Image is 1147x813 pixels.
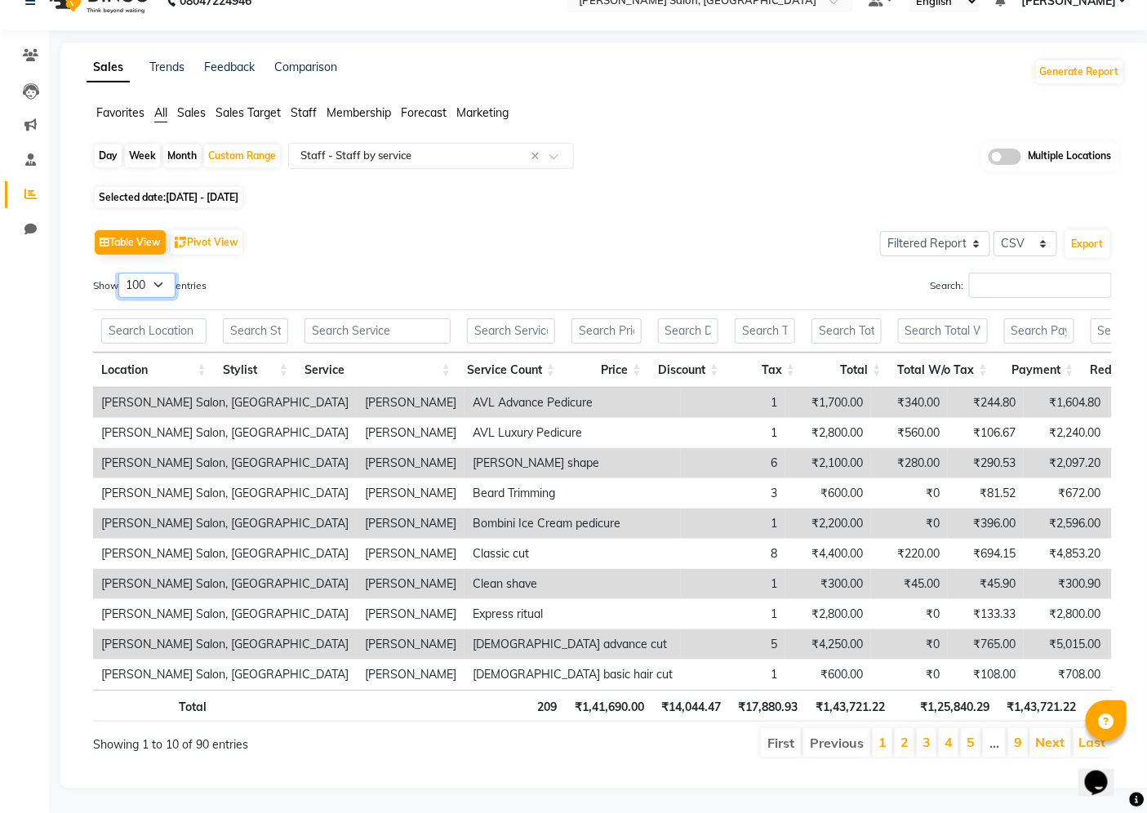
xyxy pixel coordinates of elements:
td: [PERSON_NAME] Salon, [GEOGRAPHIC_DATA] [93,388,357,418]
td: ₹2,800.00 [785,418,871,448]
td: ₹708.00 [1024,660,1109,690]
th: ₹17,880.93 [730,690,807,722]
td: Clean shave [465,569,681,599]
th: Service: activate to sort column ascending [296,353,459,388]
button: Export [1065,230,1110,258]
iframe: chat widget [1078,748,1131,797]
span: Clear all [531,148,545,165]
td: ₹280.00 [871,448,948,478]
a: 2 [900,734,909,750]
td: [PERSON_NAME] [357,539,465,569]
div: Day [95,144,122,167]
input: Search: [969,273,1112,298]
td: ₹45.90 [948,569,1024,599]
td: ₹2,240.00 [1024,418,1109,448]
td: ₹244.80 [948,388,1024,418]
input: Search Total [811,318,882,344]
div: Showing 1 to 10 of 90 entries [93,726,504,753]
button: Generate Report [1036,60,1123,83]
td: [DEMOGRAPHIC_DATA] basic hair cut [465,660,681,690]
input: Search Tax [735,318,795,344]
td: ₹106.67 [948,418,1024,448]
td: ₹45.00 [871,569,948,599]
label: Search: [930,273,1112,298]
th: Price: activate to sort column ascending [563,353,650,388]
td: [PERSON_NAME] Salon, [GEOGRAPHIC_DATA] [93,629,357,660]
td: ₹0 [871,478,948,509]
td: ₹340.00 [871,388,948,418]
td: [PERSON_NAME] Salon, [GEOGRAPHIC_DATA] [93,418,357,448]
td: [PERSON_NAME] Salon, [GEOGRAPHIC_DATA] [93,478,357,509]
th: Stylist: activate to sort column ascending [215,353,296,388]
th: ₹14,044.47 [652,690,730,722]
td: AVL Advance Pedicure [465,388,681,418]
td: [PERSON_NAME] [357,448,465,478]
td: AVL Luxury Pedicure [465,418,681,448]
td: ₹0 [871,599,948,629]
td: Express ritual [465,599,681,629]
td: [PERSON_NAME] Salon, [GEOGRAPHIC_DATA] [93,599,357,629]
span: Multiple Locations [1028,149,1112,165]
th: Total [93,690,215,722]
input: Search Service Count [467,318,555,344]
td: 5 [681,629,785,660]
th: Tax: activate to sort column ascending [727,353,803,388]
a: 4 [945,734,953,750]
td: 1 [681,599,785,629]
button: Table View [95,230,166,255]
a: Last [1079,734,1106,750]
input: Search Discount [658,318,719,344]
td: ₹0 [871,629,948,660]
td: ₹0 [871,660,948,690]
td: [PERSON_NAME] [357,629,465,660]
div: Week [125,144,160,167]
span: Selected date: [95,187,242,207]
td: 1 [681,388,785,418]
td: [PERSON_NAME] Salon, [GEOGRAPHIC_DATA] [93,539,357,569]
th: Total W/o Tax: activate to sort column ascending [890,353,996,388]
button: Pivot View [171,230,242,255]
span: Sales [177,105,206,120]
td: Beard Trimming [465,478,681,509]
td: ₹672.00 [1024,478,1109,509]
td: [PERSON_NAME] [357,569,465,599]
td: 6 [681,448,785,478]
th: 209 [461,690,566,722]
td: ₹5,015.00 [1024,629,1109,660]
td: ₹600.00 [785,478,871,509]
td: [PERSON_NAME] [357,660,465,690]
td: ₹81.52 [948,478,1024,509]
td: [PERSON_NAME] [357,509,465,539]
td: ₹1,700.00 [785,388,871,418]
td: [PERSON_NAME] [357,388,465,418]
td: ₹2,097.20 [1024,448,1109,478]
a: 5 [967,734,975,750]
td: ₹300.00 [785,569,871,599]
td: ₹765.00 [948,629,1024,660]
td: ₹1,604.80 [1024,388,1109,418]
td: 1 [681,509,785,539]
td: 1 [681,660,785,690]
span: Sales Target [216,105,281,120]
td: ₹2,800.00 [1024,599,1109,629]
span: Marketing [456,105,509,120]
td: ₹300.90 [1024,569,1109,599]
td: 3 [681,478,785,509]
a: 1 [878,734,887,750]
td: 8 [681,539,785,569]
td: ₹600.00 [785,660,871,690]
a: Comparison [274,60,337,74]
a: Sales [87,53,130,82]
td: ₹133.33 [948,599,1024,629]
input: Search Total W/o Tax [898,318,988,344]
td: 1 [681,418,785,448]
td: 1 [681,569,785,599]
th: Service Count: activate to sort column ascending [459,353,563,388]
th: Discount: activate to sort column ascending [650,353,727,388]
label: Show entries [93,273,207,298]
td: ₹290.53 [948,448,1024,478]
img: pivot.png [175,237,187,249]
input: Search Stylist [223,318,288,344]
a: Feedback [204,60,255,74]
td: [PERSON_NAME] Salon, [GEOGRAPHIC_DATA] [93,448,357,478]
